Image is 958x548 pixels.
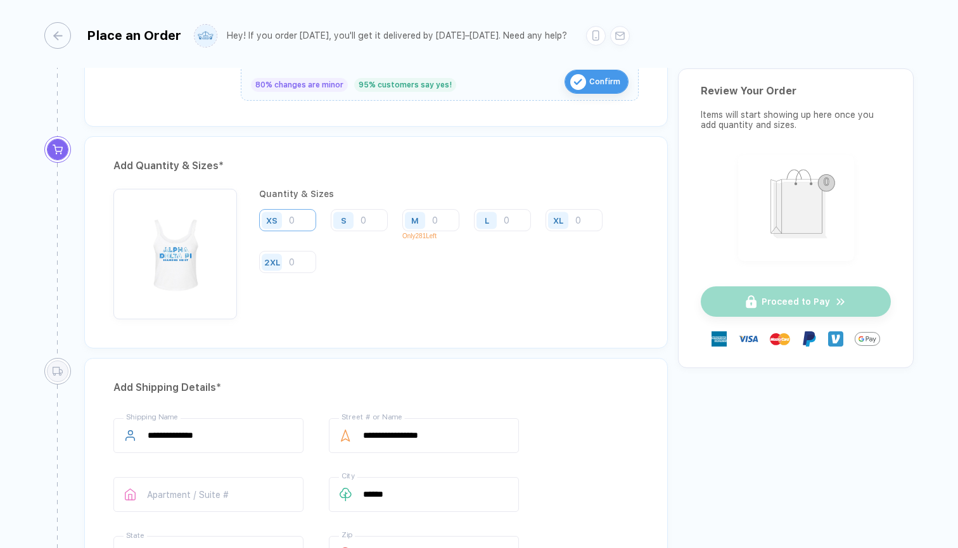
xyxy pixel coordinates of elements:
div: Add Shipping Details [113,378,639,398]
span: Confirm [589,72,620,92]
img: visa [738,329,758,349]
div: Quantity & Sizes [259,189,639,199]
img: shopping_bag.png [744,161,848,253]
div: 95% customers say yes! [354,78,456,92]
button: iconConfirm [565,70,629,94]
img: Paypal [802,331,817,347]
div: Items will start showing up here once you add quantity and sizes. [701,110,891,130]
div: Place an Order [87,28,181,43]
div: Review Your Order [701,85,891,97]
p: Only 281 Left [402,233,469,239]
div: XS [266,215,278,225]
div: L [485,215,489,225]
img: icon [570,74,586,90]
div: S [341,215,347,225]
div: Hey! If you order [DATE], you'll get it delivered by [DATE]–[DATE]. Need any help? [227,30,567,41]
img: express [712,331,727,347]
img: 7b3bcef8-5ce6-448b-8334-66ea6d3550e9_nt_front_1757428316645.jpg [120,195,231,306]
div: XL [553,215,563,225]
div: Add Quantity & Sizes [113,156,639,176]
div: 2XL [264,257,280,267]
img: Venmo [828,331,843,347]
img: user profile [195,25,217,47]
img: master-card [770,329,790,349]
div: M [411,215,419,225]
img: GPay [855,326,880,352]
div: 80% changes are minor [251,78,348,92]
